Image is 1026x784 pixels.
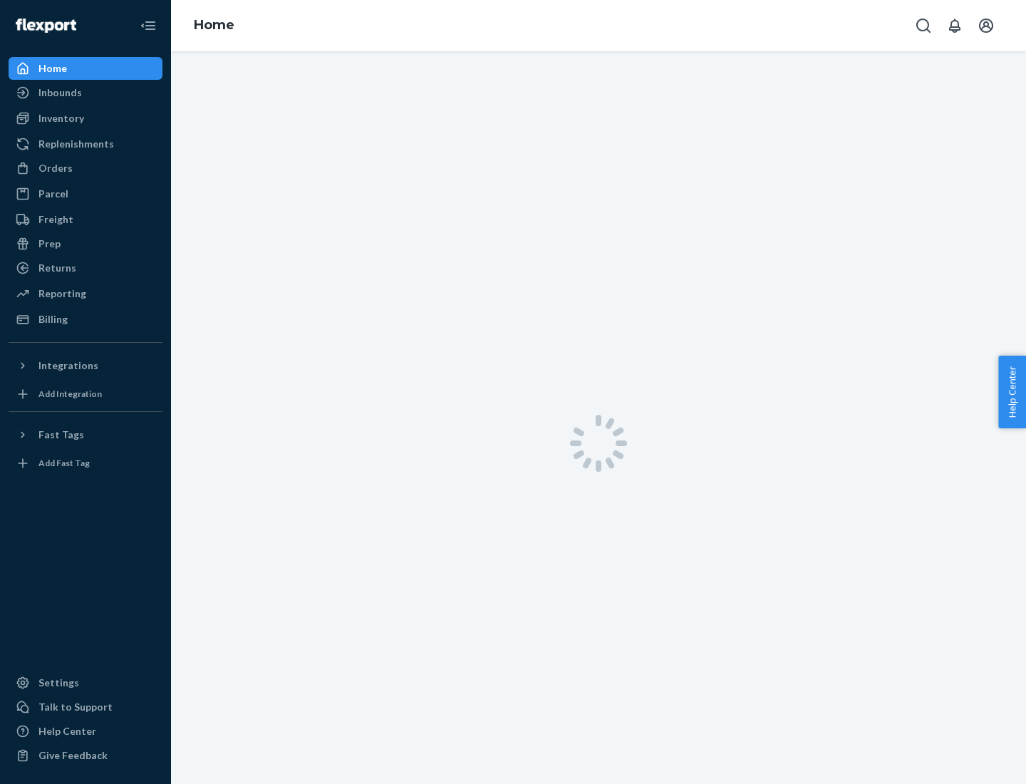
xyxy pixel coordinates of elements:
a: Freight [9,208,162,231]
a: Replenishments [9,133,162,155]
div: Settings [38,676,79,690]
a: Add Fast Tag [9,452,162,475]
div: Reporting [38,287,86,301]
a: Home [194,17,234,33]
div: Inventory [38,111,84,125]
button: Fast Tags [9,423,162,446]
div: Billing [38,312,68,326]
div: Freight [38,212,73,227]
button: Open account menu [972,11,1000,40]
div: Returns [38,261,76,275]
button: Open Search Box [909,11,938,40]
button: Open notifications [940,11,969,40]
div: Orders [38,161,73,175]
div: Replenishments [38,137,114,151]
button: Integrations [9,354,162,377]
button: Give Feedback [9,744,162,767]
div: Add Fast Tag [38,457,90,469]
div: Integrations [38,359,98,373]
a: Inbounds [9,81,162,104]
img: Flexport logo [16,19,76,33]
div: Help Center [38,724,96,738]
div: Talk to Support [38,700,113,714]
div: Fast Tags [38,428,84,442]
a: Parcel [9,182,162,205]
button: Close Navigation [134,11,162,40]
div: Parcel [38,187,68,201]
div: Inbounds [38,86,82,100]
a: Help Center [9,720,162,743]
a: Orders [9,157,162,180]
a: Talk to Support [9,696,162,718]
div: Add Integration [38,388,102,400]
a: Home [9,57,162,80]
div: Prep [38,237,61,251]
a: Add Integration [9,383,162,406]
a: Inventory [9,107,162,130]
a: Prep [9,232,162,255]
ol: breadcrumbs [182,5,246,46]
a: Settings [9,671,162,694]
a: Returns [9,257,162,279]
div: Give Feedback [38,748,108,763]
a: Billing [9,308,162,331]
div: Home [38,61,67,76]
button: Help Center [998,356,1026,428]
a: Reporting [9,282,162,305]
